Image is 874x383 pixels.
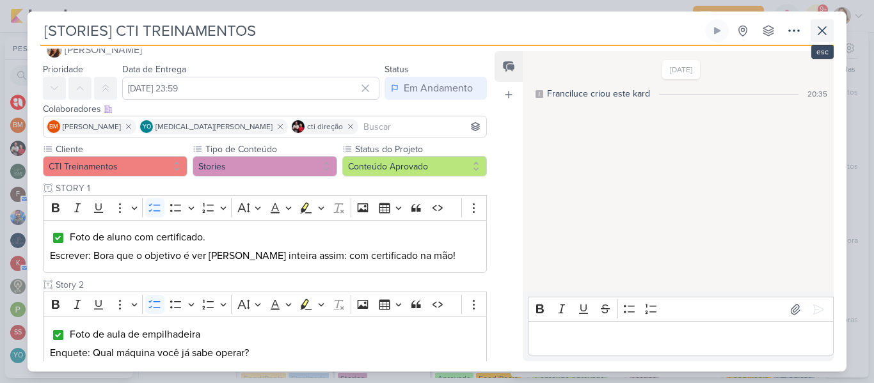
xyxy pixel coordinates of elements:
[43,38,487,61] button: [PERSON_NAME]
[50,248,480,263] p: Escrever: Bora que o objetivo é ver [PERSON_NAME] inteira assim: com certificado na mão!
[528,321,834,356] div: Editor editing area: main
[361,119,484,134] input: Buscar
[47,42,62,58] img: Franciluce Carvalho
[122,64,186,75] label: Data de Entrega
[193,156,337,176] button: Stories
[40,19,703,42] input: Kard Sem Título
[143,124,151,130] p: YO
[204,143,337,156] label: Tipo de Conteúdo
[70,231,205,244] span: Foto de aluno com certificado.
[49,124,58,130] p: BM
[54,143,187,156] label: Cliente
[43,292,487,317] div: Editor toolbar
[43,102,487,116] div: Colaboradores
[342,156,487,176] button: Conteúdo Aprovado
[43,156,187,176] button: CTI Treinamentos
[140,120,153,133] div: Yasmin Oliveira
[528,297,834,322] div: Editor toolbar
[50,345,480,361] p: Enquete: Qual máquina você já sabe operar?
[292,120,305,133] img: cti direção
[385,77,487,100] button: Em Andamento
[122,77,379,100] input: Select a date
[53,278,487,292] input: Texto sem título
[155,121,273,132] span: [MEDICAL_DATA][PERSON_NAME]
[307,121,343,132] span: cti direção
[547,87,650,100] div: Franciluce criou este kard
[811,45,834,59] div: esc
[70,328,200,341] span: Foto de aula de empilhadeira
[63,121,121,132] span: [PERSON_NAME]
[65,42,142,58] span: [PERSON_NAME]
[807,88,827,100] div: 20:35
[385,64,409,75] label: Status
[712,26,722,36] div: Ligar relógio
[53,182,487,195] input: Texto sem título
[404,81,473,96] div: Em Andamento
[354,143,487,156] label: Status do Projeto
[47,120,60,133] div: Beth Monteiro
[43,220,487,274] div: Editor editing area: main
[43,195,487,220] div: Editor toolbar
[43,64,83,75] label: Prioridade
[63,361,480,376] li: Só Ponte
